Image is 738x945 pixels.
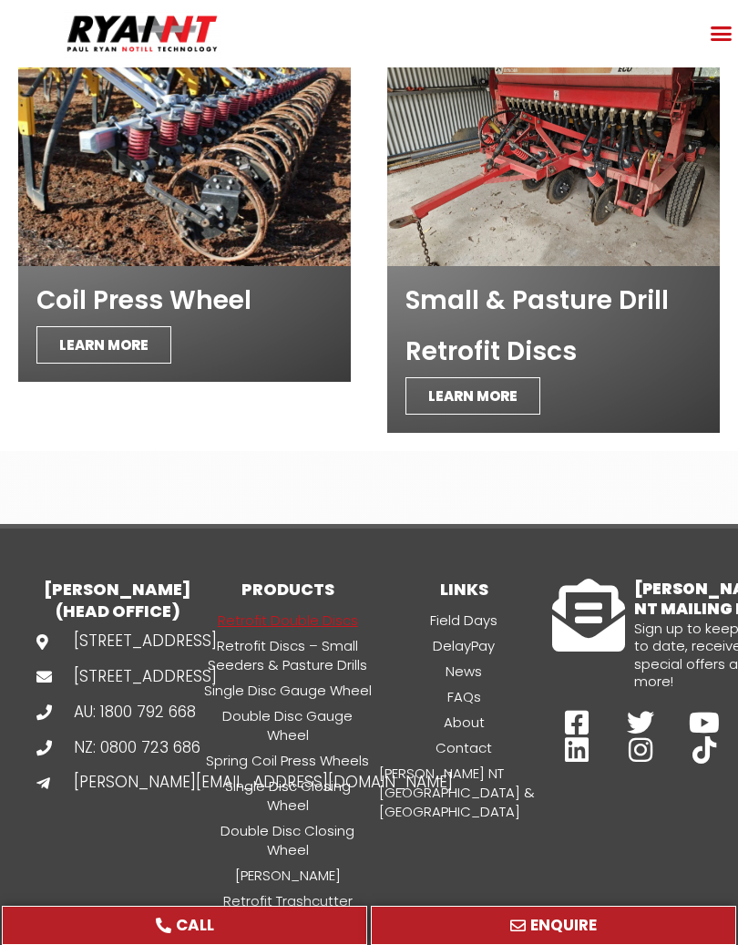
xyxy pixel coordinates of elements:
[200,890,376,911] a: Retrofit Trashcutter
[36,702,200,724] a: AU: 1800 792 668
[387,59,720,433] a: Small & Pasture Drill Retrofit Discs LEARN MORE
[200,635,376,675] a: Retrofit Discs – Small Seeders & Pasture Drills
[36,275,333,326] h2: Coil Press Wheel
[69,631,217,652] span: [STREET_ADDRESS]
[376,579,553,600] h3: LINKS
[69,772,453,794] span: [PERSON_NAME][EMAIL_ADDRESS][DOMAIN_NAME]
[552,579,625,652] a: RYAN NT MAILING LIST
[200,776,376,816] a: Single Disc Closing Wheel
[405,275,702,377] h2: Small & Pasture Drill Retrofit Discs
[376,737,553,758] a: Contact
[69,666,217,688] span: [STREET_ADDRESS]
[36,666,200,688] a: [STREET_ADDRESS]
[36,631,200,652] a: [STREET_ADDRESS]
[69,702,196,724] span: AU: 1800 792 668
[376,763,553,822] a: [PERSON_NAME] NT [GEOGRAPHIC_DATA] & [GEOGRAPHIC_DATA]
[69,737,200,759] span: NZ: 0800 723 686
[405,377,540,415] span: LEARN MORE
[376,635,553,656] a: DelayPay
[64,9,221,58] img: Ryan NT logo
[200,750,376,771] a: Spring Coil Press Wheels
[376,661,553,682] a: News
[176,918,214,933] span: CALL
[200,680,376,701] a: Single Disc Gauge Wheel
[36,579,200,621] h3: [PERSON_NAME] (HEAD OFFICE)
[376,610,553,822] nav: Menu
[18,59,351,382] a: Coil Press Wheel LEARN MORE
[36,326,171,364] span: LEARN MORE
[36,772,200,794] a: [PERSON_NAME][EMAIL_ADDRESS][DOMAIN_NAME]
[36,737,200,759] a: NZ: 0800 723 686
[376,610,553,631] a: Field Days
[376,686,553,707] a: FAQs
[2,906,367,945] a: CALL
[200,865,376,886] a: [PERSON_NAME]
[200,820,376,860] a: Double Disc Closing Wheel
[530,918,597,933] span: ENQUIRE
[200,579,376,600] h3: PRODUCTS
[200,705,376,745] a: Double Disc Gauge Wheel
[376,712,553,733] a: About
[200,610,376,631] a: Retrofit Double Discs
[371,906,736,945] a: ENQUIRE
